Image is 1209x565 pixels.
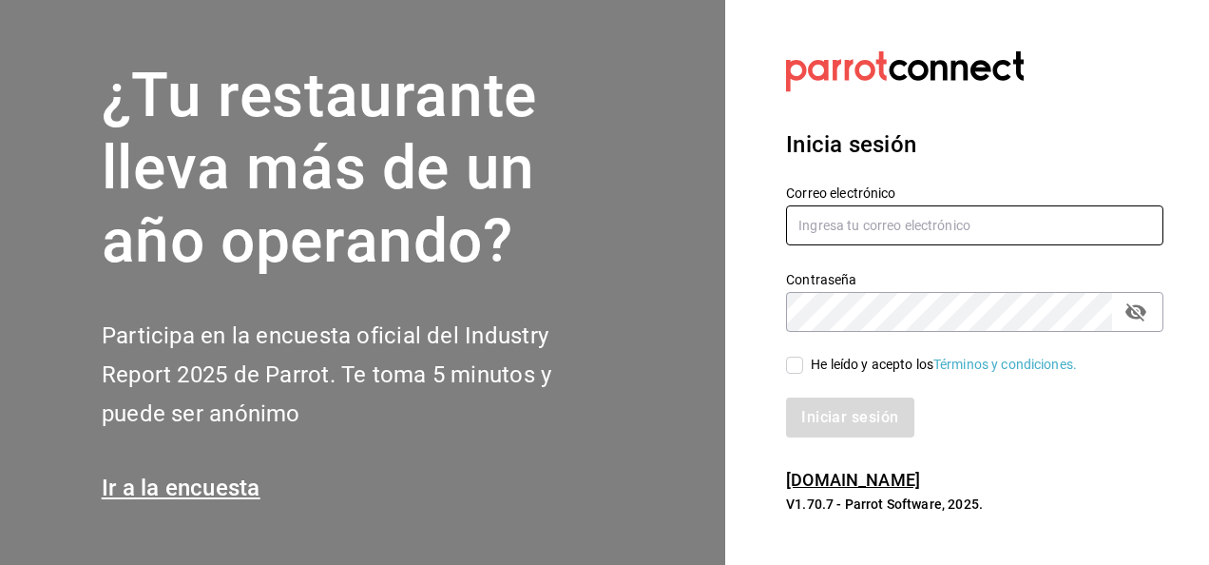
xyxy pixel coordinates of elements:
p: V1.70.7 - Parrot Software, 2025. [786,495,1163,514]
div: He leído y acepto los [811,355,1077,375]
input: Ingresa tu correo electrónico [786,205,1163,245]
label: Contraseña [786,272,1163,285]
a: Términos y condiciones. [933,357,1077,372]
h3: Inicia sesión [786,127,1163,162]
h2: Participa en la encuesta oficial del Industry Report 2025 de Parrot. Te toma 5 minutos y puede se... [102,317,615,433]
a: Ir a la encuesta [102,475,260,501]
label: Correo electrónico [786,185,1163,199]
a: [DOMAIN_NAME] [786,470,920,490]
h1: ¿Tu restaurante lleva más de un año operando? [102,60,615,279]
button: passwordField [1120,296,1152,328]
